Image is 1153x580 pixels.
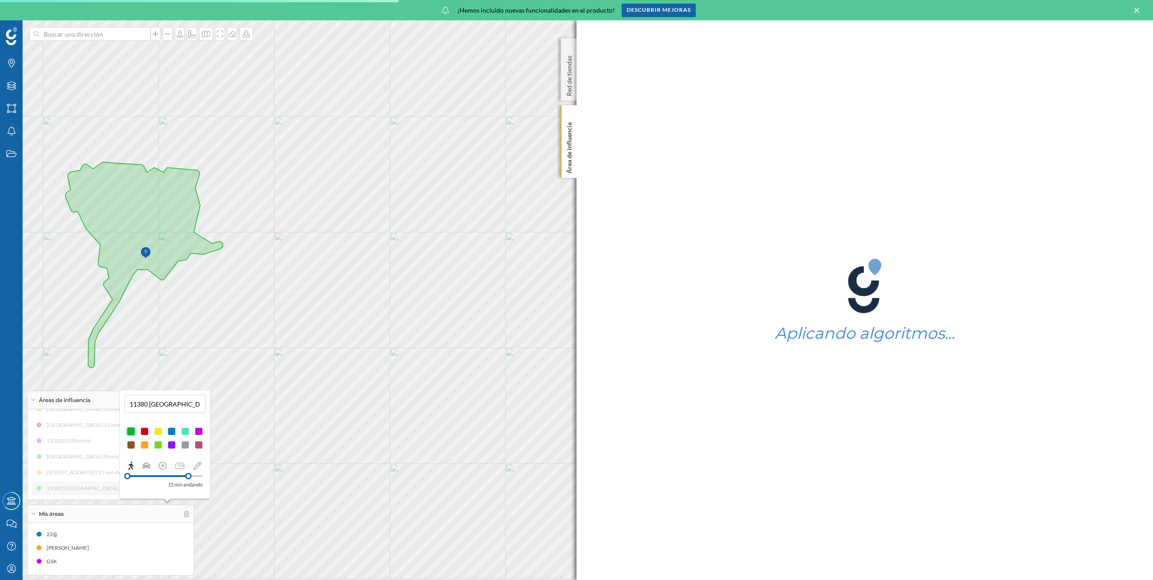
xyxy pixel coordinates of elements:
[47,543,94,552] div: [PERSON_NAME]
[168,480,202,489] p: 15 min andando
[565,52,574,96] p: Red de tiendas
[565,119,574,173] p: Área de influencia
[6,27,17,45] img: Geoblink Logo
[39,510,64,518] span: Mis áreas
[47,557,61,566] div: GSK
[457,6,615,15] span: ¡Hemos incluido nuevas funcionalidades en el producto!
[18,6,50,14] span: Soporte
[775,325,955,342] h1: Aplicando algoritmos…
[140,244,151,262] img: Marker
[47,530,62,539] div: 22@
[39,396,90,404] span: Áreas de influencia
